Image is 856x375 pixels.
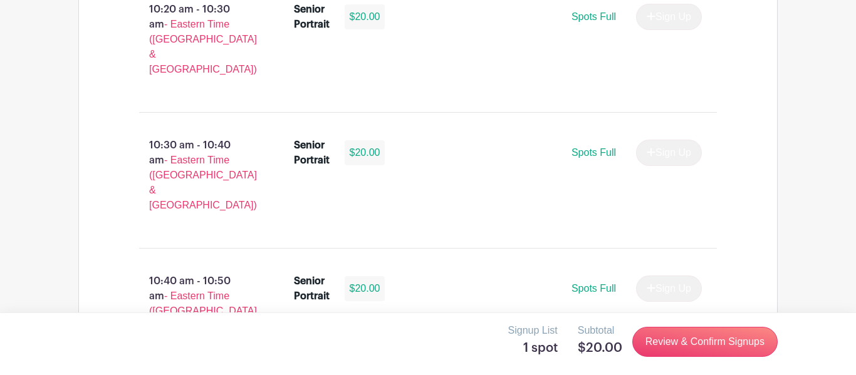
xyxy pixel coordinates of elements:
p: Signup List [508,323,558,338]
a: Review & Confirm Signups [632,327,778,357]
span: - Eastern Time ([GEOGRAPHIC_DATA] & [GEOGRAPHIC_DATA]) [149,290,257,346]
p: Subtotal [578,323,622,338]
p: 10:40 am - 10:50 am [119,269,274,354]
div: Senior Portrait [294,138,330,168]
div: $20.00 [345,140,385,165]
div: $20.00 [345,276,385,301]
span: - Eastern Time ([GEOGRAPHIC_DATA] & [GEOGRAPHIC_DATA]) [149,155,257,210]
div: Senior Portrait [294,274,330,304]
span: Spots Full [572,11,616,22]
span: Spots Full [572,147,616,158]
span: Spots Full [572,283,616,294]
p: 10:30 am - 10:40 am [119,133,274,218]
div: Senior Portrait [294,2,330,32]
h5: 1 spot [508,341,558,356]
div: $20.00 [345,4,385,29]
h5: $20.00 [578,341,622,356]
span: - Eastern Time ([GEOGRAPHIC_DATA] & [GEOGRAPHIC_DATA]) [149,19,257,74]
